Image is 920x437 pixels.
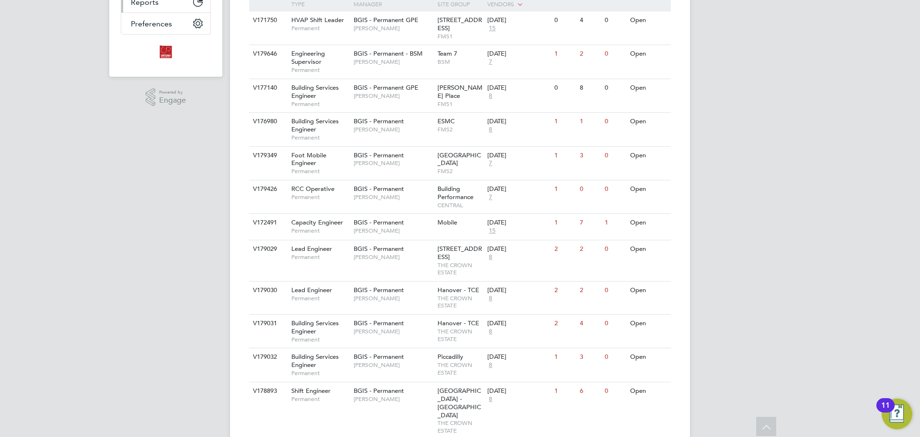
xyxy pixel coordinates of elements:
div: V171750 [251,12,284,29]
span: HVAP Shift Leader [291,16,344,24]
div: V179646 [251,45,284,63]
span: Hanover - TCE [437,319,479,327]
div: 0 [602,147,627,165]
div: Open [628,180,669,198]
span: FMS1 [437,100,483,108]
div: [DATE] [487,286,550,295]
span: Engage [159,96,186,105]
div: Open [628,113,669,130]
div: 7 [577,214,602,232]
span: BGIS - Permanent GPE [354,16,418,24]
span: [GEOGRAPHIC_DATA] - [GEOGRAPHIC_DATA] [437,387,481,419]
span: [PERSON_NAME] [354,58,433,66]
div: V179030 [251,282,284,299]
div: V179031 [251,315,284,332]
div: V177140 [251,79,284,97]
div: 4 [577,12,602,29]
span: Permanent [291,253,349,261]
span: 15 [487,227,497,235]
span: BGIS - Permanent [354,319,404,327]
div: Open [628,12,669,29]
span: BGIS - Permanent [354,117,404,125]
div: V179426 [251,180,284,198]
span: [PERSON_NAME] [354,92,433,100]
span: Permanent [291,227,349,235]
span: FMS2 [437,126,483,133]
div: [DATE] [487,387,550,395]
span: Engineering Supervisor [291,49,325,66]
span: FMS1 [437,33,483,40]
span: Permanent [291,395,349,403]
div: [DATE] [487,219,550,227]
div: 2 [552,315,577,332]
span: [PERSON_NAME] [354,159,433,167]
span: BGIS - Permanent [354,185,404,193]
span: Building Services Engineer [291,319,339,335]
div: Open [628,282,669,299]
div: 0 [602,240,627,258]
div: V179349 [251,147,284,165]
span: THE CROWN ESTATE [437,295,483,309]
span: BGIS - Permanent [354,286,404,294]
div: 2 [552,240,577,258]
div: Open [628,147,669,165]
div: 8 [577,79,602,97]
span: [PERSON_NAME] [354,24,433,32]
div: 2 [577,45,602,63]
span: RCC Operative [291,185,334,193]
span: Building Services Engineer [291,353,339,369]
span: THE CROWN ESTATE [437,361,483,376]
div: Open [628,315,669,332]
div: 0 [552,12,577,29]
span: BSM [437,58,483,66]
span: [PERSON_NAME] [354,227,433,235]
span: 15 [487,24,497,33]
span: 8 [487,126,494,134]
span: 8 [487,361,494,369]
span: Permanent [291,295,349,302]
div: 1 [552,382,577,400]
span: Preferences [131,19,172,28]
div: 2 [577,282,602,299]
div: Open [628,214,669,232]
span: [STREET_ADDRESS] [437,245,482,261]
div: 0 [602,348,627,366]
span: Hanover - TCE [437,286,479,294]
div: 0 [602,79,627,97]
span: [PERSON_NAME] [354,253,433,261]
div: 1 [577,113,602,130]
span: Permanent [291,167,349,175]
span: Permanent [291,24,349,32]
div: Open [628,79,669,97]
span: 7 [487,193,494,201]
span: Lead Engineer [291,286,332,294]
span: BGIS - Permanent [354,218,404,226]
span: ESMC [437,117,455,125]
div: 0 [577,180,602,198]
div: 2 [577,240,602,258]
span: [PERSON_NAME] [354,395,433,403]
div: [DATE] [487,16,550,24]
div: [DATE] [487,353,550,361]
span: [GEOGRAPHIC_DATA] [437,151,481,167]
span: [STREET_ADDRESS] [437,16,482,32]
span: Lead Engineer [291,245,332,253]
div: Open [628,45,669,63]
div: 1 [552,180,577,198]
span: THE CROWN ESTATE [437,328,483,343]
div: 3 [577,348,602,366]
span: 8 [487,295,494,303]
span: [PERSON_NAME] [354,193,433,201]
span: Capacity Engineer [291,218,343,226]
a: Go to home page [121,44,211,59]
span: [PERSON_NAME] [354,361,433,369]
div: V179032 [251,348,284,366]
div: Open [628,382,669,400]
div: 0 [602,12,627,29]
span: Shift Engineer [291,387,331,395]
span: 8 [487,395,494,403]
div: 3 [577,147,602,165]
div: 0 [602,382,627,400]
div: 1 [552,348,577,366]
span: Building Services Engineer [291,83,339,100]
